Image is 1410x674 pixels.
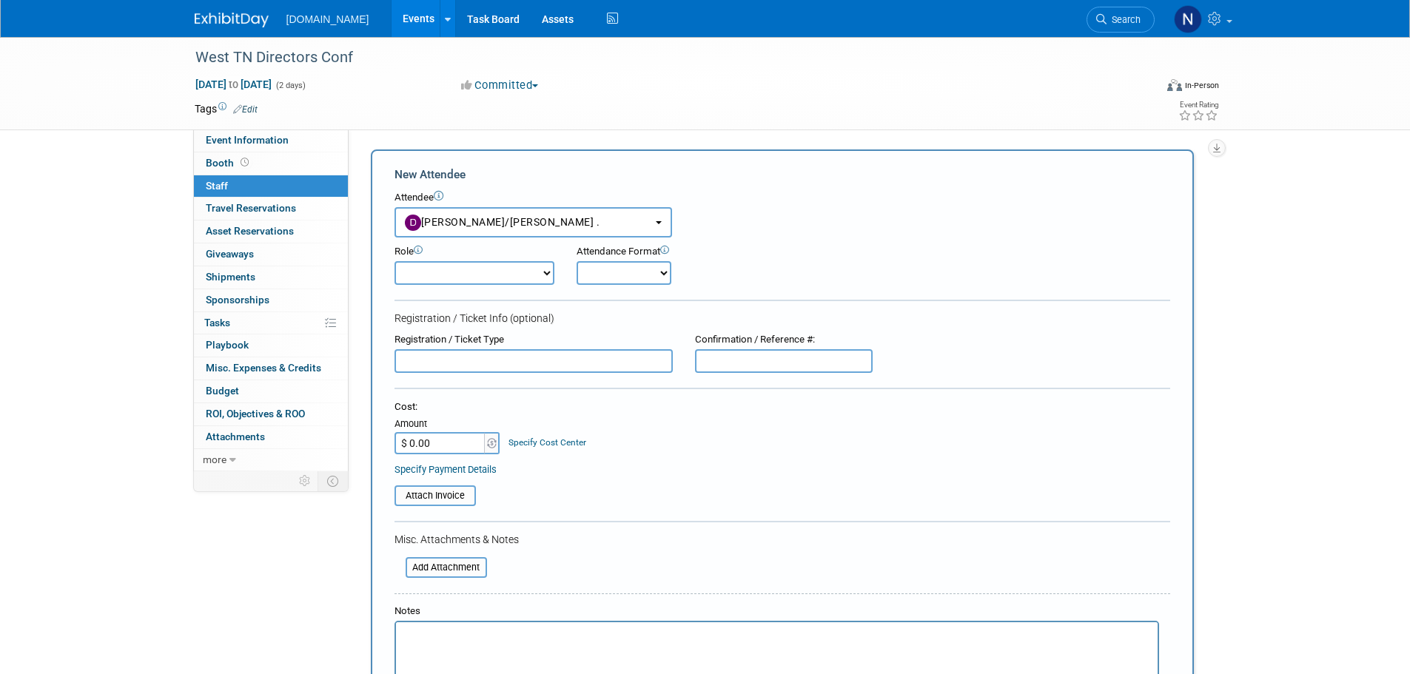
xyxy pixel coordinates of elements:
span: Misc. Expenses & Credits [206,362,321,374]
span: Budget [206,385,239,397]
a: Tasks [194,312,348,334]
div: Attendee [395,191,1170,205]
span: Playbook [206,339,249,351]
a: Budget [194,380,348,402]
span: Staff [206,180,228,192]
span: more [203,454,226,465]
span: Travel Reservations [206,202,296,214]
a: Event Information [194,129,348,152]
span: (2 days) [275,81,306,90]
div: Attendance Format [577,245,754,259]
div: New Attendee [395,166,1170,183]
a: Specify Cost Center [508,437,586,448]
a: Attachments [194,426,348,448]
a: Travel Reservations [194,198,348,220]
span: to [226,78,241,90]
span: [PERSON_NAME]/[PERSON_NAME] . [405,216,600,228]
img: Nicholas Fischer [1174,5,1202,33]
span: Tasks [204,317,230,328]
div: West TN Directors Conf [190,44,1132,71]
div: Notes [395,604,1159,619]
span: Search [1107,14,1141,25]
div: Registration / Ticket Type [395,333,673,347]
a: Sponsorships [194,289,348,311]
span: Sponsorships [206,294,269,306]
a: Playbook [194,334,348,357]
div: Misc. Attachments & Notes [395,532,1170,547]
span: Attachments [206,431,265,442]
span: [DATE] [DATE] [195,78,272,91]
div: In-Person [1184,80,1219,91]
a: Staff [194,175,348,198]
span: Giveaways [206,248,254,260]
div: Confirmation / Reference #: [695,333,873,347]
a: Edit [233,104,258,115]
a: Misc. Expenses & Credits [194,357,348,380]
a: Shipments [194,266,348,289]
button: [PERSON_NAME]/[PERSON_NAME] . [395,207,672,237]
div: Registration / Ticket Info (optional) [395,311,1170,326]
span: ROI, Objectives & ROO [206,408,305,419]
td: Tags [195,101,258,116]
button: Committed [456,78,544,93]
div: Event Format [1067,77,1220,99]
a: Giveaways [194,243,348,266]
span: Shipments [206,271,255,283]
div: Event Rating [1178,101,1218,109]
a: Asset Reservations [194,220,348,243]
img: Format-Inperson.png [1167,79,1182,91]
span: Event Information [206,134,289,146]
span: [DOMAIN_NAME] [286,13,369,25]
div: Role [395,245,554,259]
td: Personalize Event Tab Strip [292,471,318,491]
div: Amount [395,417,502,432]
span: Booth not reserved yet [238,157,252,168]
a: Specify Payment Details [395,464,497,475]
td: Toggle Event Tabs [318,471,348,491]
a: more [194,449,348,471]
span: Asset Reservations [206,225,294,237]
div: Cost: [395,400,1170,414]
a: Search [1087,7,1155,33]
a: Booth [194,152,348,175]
span: Booth [206,157,252,169]
a: ROI, Objectives & ROO [194,403,348,425]
img: ExhibitDay [195,13,269,27]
